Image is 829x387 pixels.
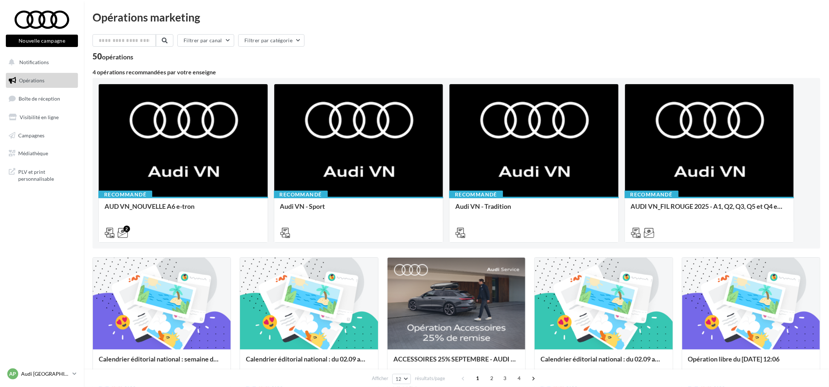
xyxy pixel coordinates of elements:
a: AP Audi [GEOGRAPHIC_DATA] 16 [6,367,78,381]
span: Notifications [19,59,49,65]
span: 3 [499,372,511,384]
span: 4 [514,372,525,384]
span: résultats/page [415,375,445,382]
div: Calendrier éditorial national : semaine du 08.09 au 14.09 [99,355,225,370]
div: Calendrier éditorial national : du 02.09 au 09.09 [541,355,667,370]
a: Médiathèque [4,146,79,161]
a: Campagnes [4,128,79,143]
div: ACCESSOIRES 25% SEPTEMBRE - AUDI SERVICE [393,355,519,370]
span: 2 [486,372,498,384]
span: Afficher [372,375,388,382]
a: Boîte de réception [4,91,79,106]
div: AUD VN_NOUVELLE A6 e-tron [105,203,262,217]
span: Campagnes [18,132,44,138]
button: 12 [392,374,411,384]
span: Médiathèque [18,150,48,156]
button: Notifications [4,55,76,70]
span: PLV et print personnalisable [18,167,75,183]
a: Visibilité en ligne [4,110,79,125]
p: Audi [GEOGRAPHIC_DATA] 16 [21,370,70,378]
div: 4 opérations recommandées par votre enseigne [93,69,820,75]
button: Filtrer par canal [177,34,234,47]
button: Filtrer par catégorie [238,34,305,47]
span: Boîte de réception [19,95,60,102]
div: 50 [93,52,133,60]
a: Opérations [4,73,79,88]
div: Recommandé [625,191,679,199]
span: AP [9,370,16,378]
div: Audi VN - Sport [280,203,437,217]
div: opérations [102,54,133,60]
span: 1 [472,372,484,384]
div: Opération libre du [DATE] 12:06 [688,355,814,370]
div: Opérations marketing [93,12,820,23]
div: Recommandé [98,191,152,199]
div: Recommandé [449,191,503,199]
button: Nouvelle campagne [6,35,78,47]
span: Visibilité en ligne [20,114,59,120]
div: Recommandé [274,191,328,199]
div: AUDI VN_FIL ROUGE 2025 - A1, Q2, Q3, Q5 et Q4 e-tron [631,203,788,217]
div: Calendrier éditorial national : du 02.09 au 15.09 [246,355,372,370]
a: PLV et print personnalisable [4,164,79,185]
div: Audi VN - Tradition [455,203,613,217]
span: Opérations [19,77,44,83]
span: 12 [396,376,402,382]
div: 2 [123,226,130,232]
